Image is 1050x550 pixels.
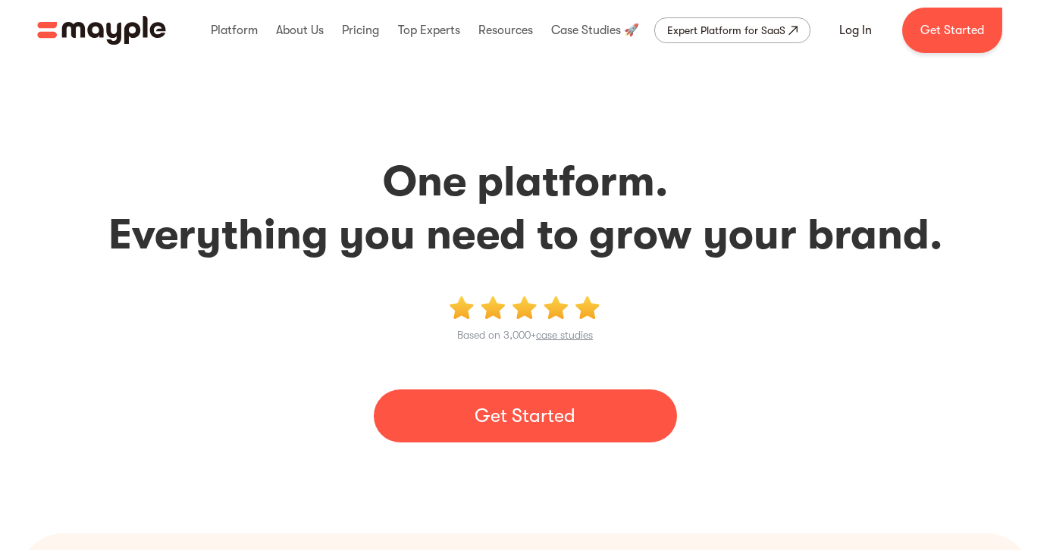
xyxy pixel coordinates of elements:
div: Platform [207,6,262,55]
a: home [37,16,166,45]
p: Based on 3,000+ [457,326,593,344]
a: Get Started [902,8,1002,53]
div: Expert Platform for SaaS [667,21,785,39]
div: Resources [475,6,537,55]
div: Pricing [338,6,383,55]
h2: One platform. Everything you need to grow your brand. [18,155,1032,261]
img: Mayple logo [37,16,166,45]
div: Top Experts [394,6,464,55]
a: Expert Platform for SaaS [654,17,810,43]
a: Get Started [374,389,677,442]
a: case studies [536,329,593,341]
div: About Us [272,6,328,55]
a: Log In [821,12,890,48]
